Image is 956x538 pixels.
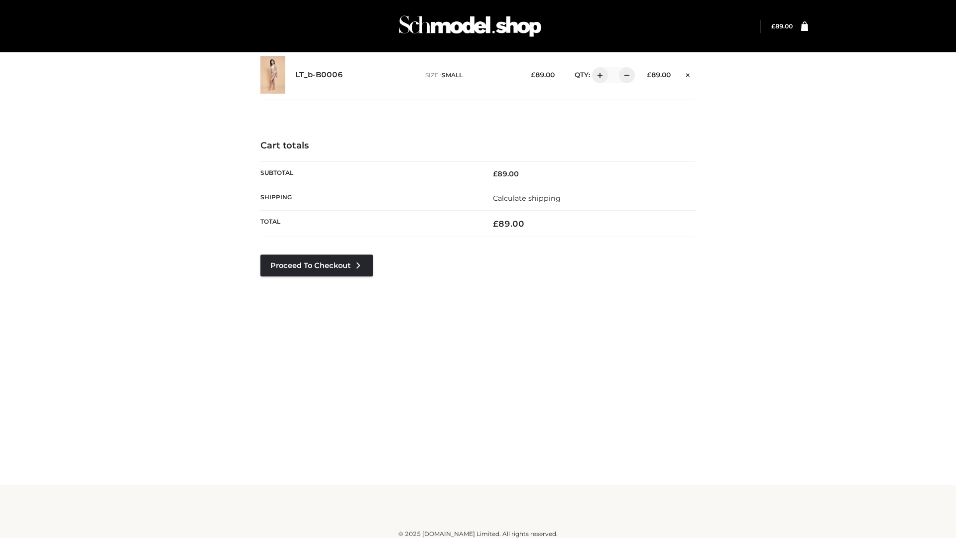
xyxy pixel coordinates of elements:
th: Subtotal [260,161,478,186]
img: Schmodel Admin 964 [395,6,545,46]
bdi: 89.00 [647,71,671,79]
a: Remove this item [681,67,696,80]
a: £89.00 [771,22,793,30]
span: £ [493,219,498,229]
bdi: 89.00 [493,219,524,229]
span: £ [647,71,651,79]
bdi: 89.00 [531,71,555,79]
bdi: 89.00 [771,22,793,30]
p: size : [425,71,515,80]
div: QTY: [565,67,631,83]
span: SMALL [442,71,463,79]
a: Proceed to Checkout [260,255,373,276]
span: £ [493,169,497,178]
bdi: 89.00 [493,169,519,178]
span: £ [531,71,535,79]
a: Calculate shipping [493,194,561,203]
h4: Cart totals [260,140,696,151]
a: LT_b-B0006 [295,70,343,80]
span: £ [771,22,775,30]
th: Total [260,211,478,237]
th: Shipping [260,186,478,210]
